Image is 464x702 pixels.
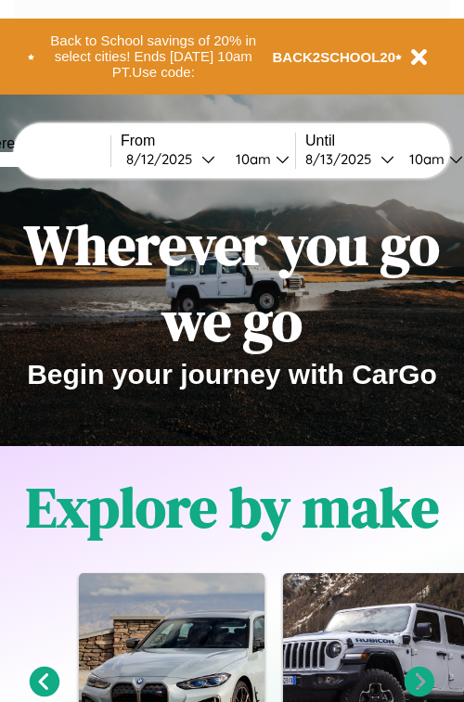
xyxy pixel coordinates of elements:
b: BACK2SCHOOL20 [273,49,396,65]
button: 10am [221,149,295,169]
h1: Explore by make [26,469,439,545]
label: From [121,133,295,149]
div: 8 / 13 / 2025 [305,150,380,168]
button: Back to School savings of 20% in select cities! Ends [DATE] 10am PT.Use code: [34,28,273,85]
div: 10am [400,150,449,168]
div: 10am [226,150,276,168]
div: 8 / 12 / 2025 [126,150,201,168]
button: 8/12/2025 [121,149,221,169]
